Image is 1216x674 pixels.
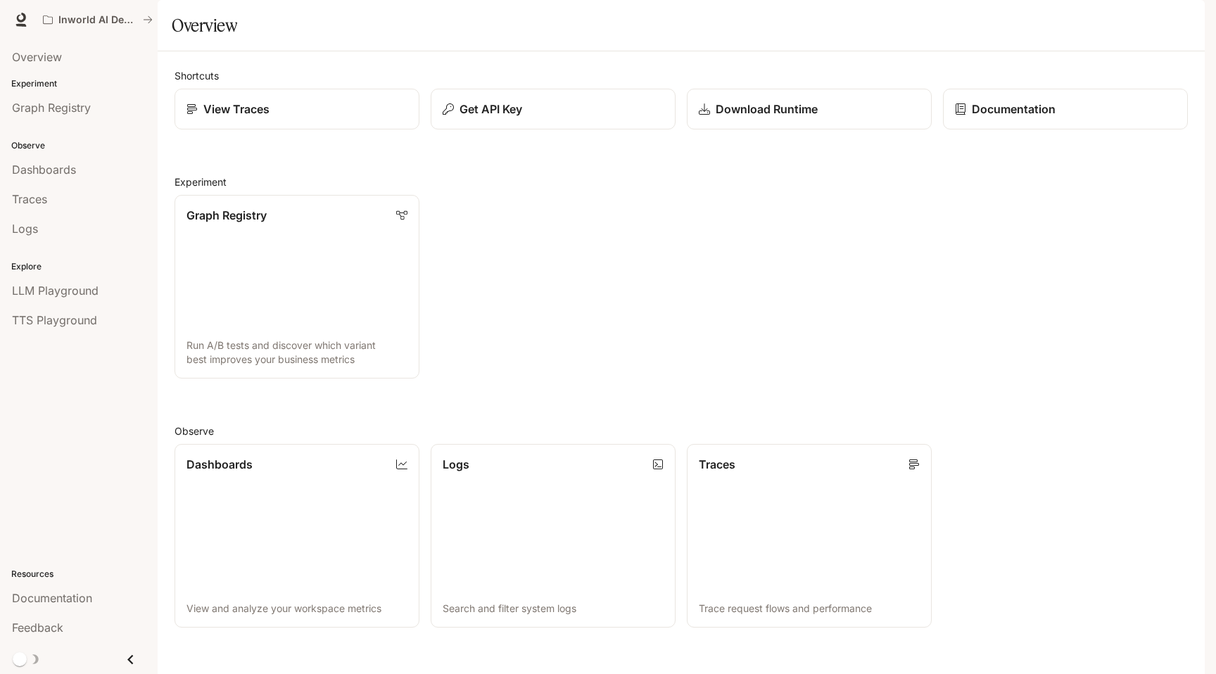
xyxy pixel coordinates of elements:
a: DashboardsView and analyze your workspace metrics [175,444,419,628]
a: View Traces [175,89,419,129]
p: View and analyze your workspace metrics [186,602,407,616]
a: Graph RegistryRun A/B tests and discover which variant best improves your business metrics [175,195,419,379]
p: View Traces [203,101,270,117]
h1: Overview [172,11,237,39]
h2: Observe [175,424,1188,438]
p: Trace request flows and performance [699,602,920,616]
p: Run A/B tests and discover which variant best improves your business metrics [186,338,407,367]
p: Search and filter system logs [443,602,664,616]
button: All workspaces [37,6,159,34]
a: Documentation [943,89,1188,129]
button: Get API Key [431,89,676,129]
p: Dashboards [186,456,253,473]
a: LogsSearch and filter system logs [431,444,676,628]
a: Download Runtime [687,89,932,129]
p: Traces [699,456,735,473]
p: Graph Registry [186,207,267,224]
h2: Shortcuts [175,68,1188,83]
p: Download Runtime [716,101,818,117]
p: Documentation [972,101,1056,117]
p: Logs [443,456,469,473]
a: TracesTrace request flows and performance [687,444,932,628]
p: Get API Key [460,101,522,117]
p: Inworld AI Demos [58,14,137,26]
h2: Experiment [175,174,1188,189]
